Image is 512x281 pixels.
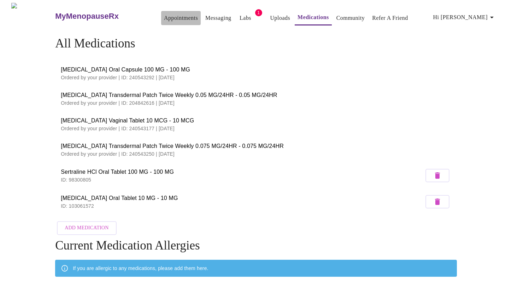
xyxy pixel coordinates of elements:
[55,12,119,21] h3: MyMenopauseRx
[61,116,451,125] span: [MEDICAL_DATA] Vaginal Tablet 10 MCG - 10 MCG
[61,194,424,202] span: [MEDICAL_DATA] Oral Tablet 10 MG - 10 MG
[61,65,451,74] span: [MEDICAL_DATA] Oral Capsule 100 MG - 100 MG
[270,13,290,23] a: Uploads
[161,11,201,25] button: Appointments
[295,10,332,25] button: Medications
[202,11,234,25] button: Messaging
[430,10,499,24] button: Hi [PERSON_NAME]
[334,11,368,25] button: Community
[73,262,208,275] div: If you are allergic to any medications, please add them here.
[205,13,231,23] a: Messaging
[65,224,108,233] span: Add Medication
[55,36,457,51] h4: All Medications
[61,150,451,157] p: Ordered by your provider | ID: 240543250 | [DATE]
[61,74,451,81] p: Ordered by your provider | ID: 240543292 | [DATE]
[57,221,116,235] button: Add Medication
[61,91,451,99] span: [MEDICAL_DATA] Transdermal Patch Twice Weekly 0.05 MG/24HR - 0.05 MG/24HR
[267,11,293,25] button: Uploads
[369,11,411,25] button: Refer a Friend
[164,13,198,23] a: Appointments
[372,13,408,23] a: Refer a Friend
[61,202,424,210] p: ID: 103061572
[11,3,54,29] img: MyMenopauseRx Logo
[433,12,496,22] span: Hi [PERSON_NAME]
[61,125,451,132] p: Ordered by your provider | ID: 240543177 | [DATE]
[54,4,147,29] a: MyMenopauseRx
[61,142,451,150] span: [MEDICAL_DATA] Transdermal Patch Twice Weekly 0.075 MG/24HR - 0.075 MG/24HR
[255,9,262,16] span: 1
[55,239,457,253] h4: Current Medication Allergies
[336,13,365,23] a: Community
[61,176,424,183] p: ID: 98300805
[61,168,424,176] span: Sertraline HCl Oral Tablet 100 MG - 100 MG
[240,13,251,23] a: Labs
[234,11,257,25] button: Labs
[61,99,451,107] p: Ordered by your provider | ID: 204842616 | [DATE]
[298,12,329,22] a: Medications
